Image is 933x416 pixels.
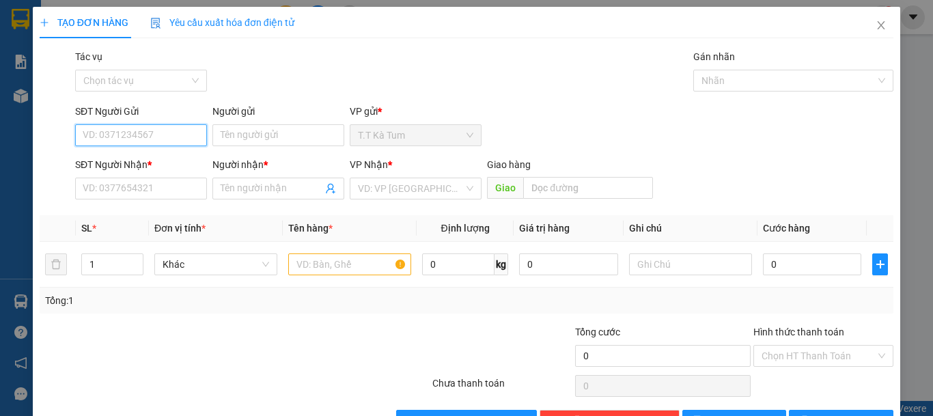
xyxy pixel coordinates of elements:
[872,253,888,275] button: plus
[212,104,344,119] div: Người gửi
[212,157,344,172] div: Người nhận
[495,253,508,275] span: kg
[523,177,653,199] input: Dọc đường
[358,125,473,145] span: T.T Kà Tum
[693,51,735,62] label: Gán nhãn
[325,183,336,194] span: user-add
[40,18,49,27] span: plus
[163,254,269,275] span: Khác
[487,159,531,170] span: Giao hàng
[487,177,523,199] span: Giao
[519,253,617,275] input: 0
[862,7,900,45] button: Close
[288,223,333,234] span: Tên hàng
[81,223,92,234] span: SL
[154,223,206,234] span: Đơn vị tính
[75,51,102,62] label: Tác vụ
[763,223,810,234] span: Cước hàng
[575,327,620,337] span: Tổng cước
[629,253,752,275] input: Ghi Chú
[624,215,757,242] th: Ghi chú
[288,253,411,275] input: VD: Bàn, Ghế
[45,253,67,275] button: delete
[350,159,388,170] span: VP Nhận
[431,376,574,400] div: Chưa thanh toán
[40,17,128,28] span: TẠO ĐƠN HÀNG
[150,17,294,28] span: Yêu cầu xuất hóa đơn điện tử
[150,18,161,29] img: icon
[753,327,844,337] label: Hình thức thanh toán
[45,293,361,308] div: Tổng: 1
[441,223,489,234] span: Định lượng
[75,157,207,172] div: SĐT Người Nhận
[873,259,887,270] span: plus
[876,20,887,31] span: close
[75,104,207,119] div: SĐT Người Gửi
[350,104,482,119] div: VP gửi
[519,223,570,234] span: Giá trị hàng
